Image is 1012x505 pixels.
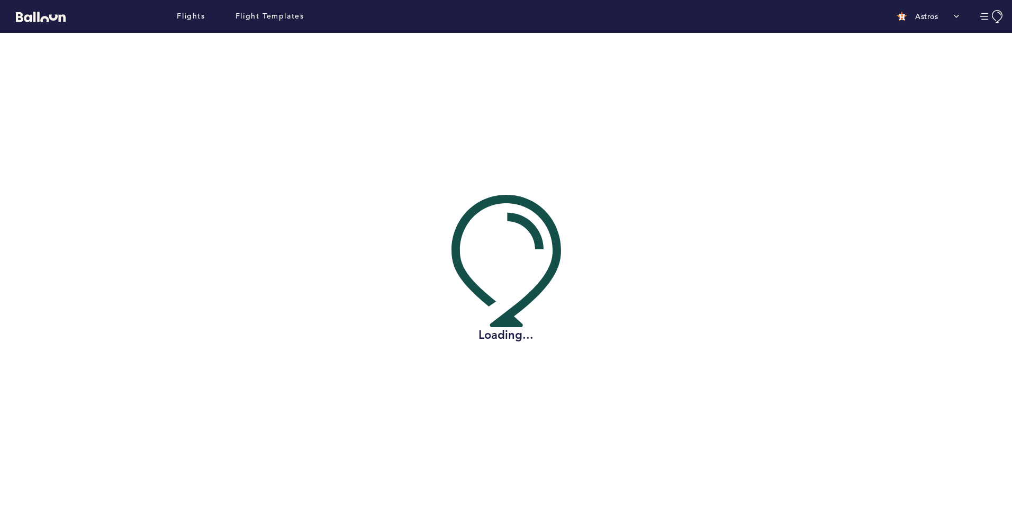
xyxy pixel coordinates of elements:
button: Manage Account [980,10,1004,23]
a: Flights [177,11,205,22]
h2: Loading... [451,327,561,343]
button: Astros [891,6,964,27]
p: Astros [915,11,938,22]
a: Balloon [8,11,66,22]
a: Flight Templates [236,11,304,22]
svg: Balloon [16,12,66,22]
